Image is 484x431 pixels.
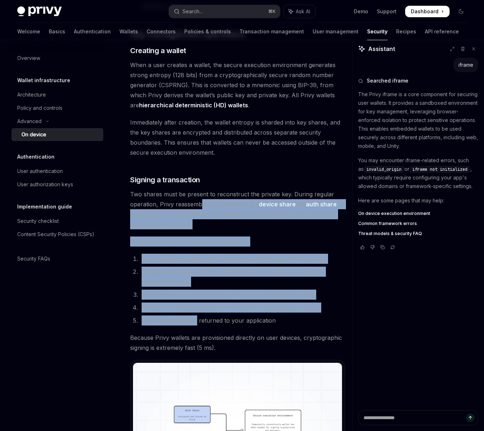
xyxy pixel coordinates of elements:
a: On device execution environment [358,211,478,216]
div: Content Security Policies (CSPs) [17,230,94,239]
p: You may encounter iframe-related errors, such as or , which typically require configuring your ap... [358,156,478,191]
div: Architecture [17,90,46,99]
button: Toggle assistant panel [284,5,315,18]
button: Send message [466,413,475,422]
span: iframe not initialized [412,167,468,172]
h5: Authentication [17,153,54,161]
img: dark logo [17,6,62,17]
div: User authentication [17,167,63,175]
button: Reload last chat [388,244,397,251]
a: Security FAQs [11,252,103,265]
a: Policy and controls [11,102,103,114]
span: Because Privy wallets are provisioned directly on user devices, cryptographic signing is extremel... [130,333,345,353]
span: Dashboard [411,8,438,15]
a: Wallets [119,23,138,40]
span: Searched iframe [367,77,408,84]
a: Transaction management [239,23,304,40]
span: Immediately after creation, the wallet entropy is sharded into key shares, and the key shares are... [130,117,345,158]
div: Overview [17,54,40,62]
button: Vote that response was not good [368,244,377,251]
span: ⌘ K [268,9,276,14]
strong: device share [259,201,296,208]
span: Creating a wallet [130,46,186,56]
span: On device execution environment [358,211,430,216]
button: Toggle dark mode [455,6,467,17]
li: Key reconstruction occurs only in the iframe’s isolated memory [139,290,345,300]
li: The secure iframe validates authentication and retrieves necessary encrypted shares [139,267,345,287]
div: Advanced [17,117,42,126]
h5: Implementation guide [17,202,72,211]
div: On device [22,130,46,139]
a: Common framework errors [358,221,478,226]
button: Copy chat response [378,244,387,251]
div: Search... [182,7,203,16]
a: Authentication [74,23,111,40]
span: invalid_origin [366,167,402,172]
h5: Wallet infrastructure [17,76,70,85]
div: Policy and controls [17,104,62,112]
div: iframe [459,61,473,69]
button: Toggle Advanced section [11,115,103,128]
a: Demo [354,8,368,15]
a: Architecture [11,88,103,101]
a: User authorization keys [11,178,103,191]
a: Support [377,8,397,15]
a: Recipes [396,23,416,40]
li: Your application passes the transaction data through the Privy SDK [139,254,345,264]
div: User authorization keys [17,180,73,189]
span: Threat models & security FAQ [358,231,422,236]
span: Two shares must be present to reconstruct the private key. During regular operation, Privy reasse... [130,189,345,229]
div: Security FAQs [17,254,50,263]
a: Content Security Policies (CSPs) [11,228,103,241]
p: Here are some pages that may help: [358,196,478,205]
a: API reference [425,23,459,40]
a: Welcome [17,23,40,40]
a: Basics [49,23,65,40]
strong: auth share [306,201,337,208]
textarea: Ask a question... [358,410,478,425]
span: Assistant [368,44,395,53]
a: Overview [11,52,103,65]
span: Ask AI [296,8,310,15]
li: Only the signature is returned to your application [139,315,345,325]
button: Open search [169,5,280,18]
li: The key is used temporarily in-memory for cryptographic signing [139,303,345,313]
a: User authentication [11,165,103,178]
a: Policies & controls [184,23,231,40]
span: In other words, when signing a transaction: [130,236,345,247]
a: Dashboard [405,6,450,17]
a: On device [11,128,103,141]
a: Security [367,23,388,40]
a: User management [313,23,359,40]
span: When a user creates a wallet, the secure execution environment generates strong entropy (128 bits... [130,60,345,110]
a: hierarchical deterministic (HD) wallets [139,102,248,109]
span: Common framework errors [358,221,417,226]
a: Connectors [147,23,176,40]
a: Security checklist [11,215,103,228]
p: The Privy iframe is a core component for securing user wallets. It provides a sandboxed environme... [358,90,478,150]
button: Vote that response was good [358,244,367,251]
span: Signing a transaction [130,175,200,185]
div: Security checklist [17,217,59,225]
a: Threat models & security FAQ [358,231,478,236]
button: Searched iframe [358,77,478,84]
